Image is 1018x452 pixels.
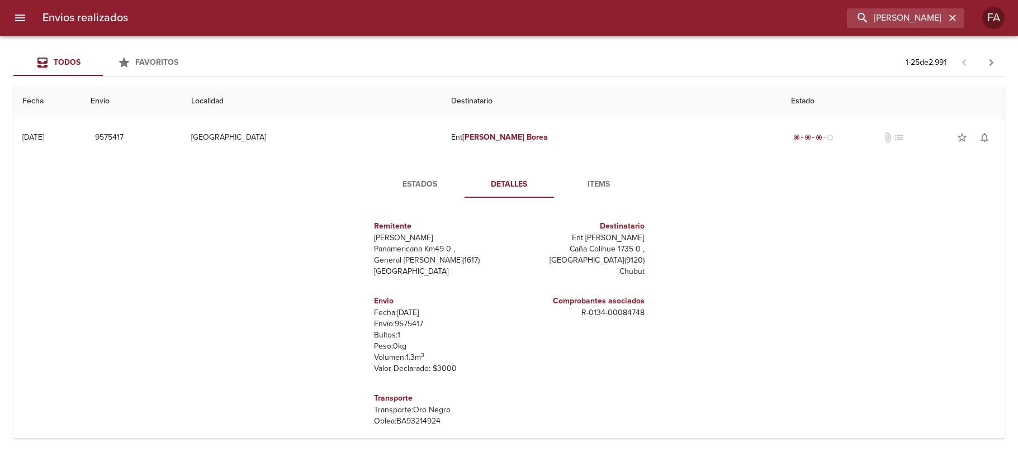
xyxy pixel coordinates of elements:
span: star_border [957,132,968,143]
h6: Destinatario [514,220,645,232]
th: Estado [782,85,1005,117]
p: Volumen: 1.3 m [374,352,505,363]
p: General [PERSON_NAME] ( 1617 ) [374,255,505,266]
span: radio_button_unchecked [827,134,834,141]
h6: Remitente [374,220,505,232]
p: [PERSON_NAME] [374,232,505,244]
p: Envío: 9575417 [374,318,505,330]
input: buscar [847,8,945,28]
span: No tiene pedido asociado [893,132,905,143]
p: Caña Colihue 1735 0 , [514,244,645,255]
button: menu [7,4,34,31]
button: Agregar a favoritos [951,126,973,149]
h6: Transporte [374,392,505,405]
span: Items [561,178,637,192]
span: Favoritos [135,58,178,67]
button: Activar notificaciones [973,126,996,149]
p: Panamericana Km49 0 , [374,244,505,255]
p: Bultos: 1 [374,330,505,341]
div: [DATE] [22,132,44,142]
span: notifications_none [979,132,990,143]
div: Abrir información de usuario [982,7,1005,29]
p: Peso: 0 kg [374,341,505,352]
span: Estados [382,178,458,192]
span: radio_button_checked [816,134,822,141]
span: No tiene documentos adjuntos [882,132,893,143]
th: Envio [82,85,182,117]
p: 1 - 25 de 2.991 [906,57,946,68]
p: Chubut [514,266,645,277]
div: En viaje [791,132,836,143]
div: FA [982,7,1005,29]
span: Pagina siguiente [978,49,1005,76]
td: Ent [442,117,782,158]
span: Todos [54,58,81,67]
td: [GEOGRAPHIC_DATA] [182,117,443,158]
p: R - 0134 - 00084748 [514,307,645,318]
p: Transporte: Oro Negro [374,405,505,416]
span: radio_button_checked [804,134,811,141]
th: Destinatario [442,85,782,117]
p: Oblea: BA93214924 [374,416,505,427]
p: Valor Declarado: $ 3000 [374,363,505,374]
span: 9575417 [95,131,124,145]
p: [GEOGRAPHIC_DATA] [374,266,505,277]
div: Tabs Envios [13,49,192,76]
button: 9575417 [91,127,128,148]
p: [GEOGRAPHIC_DATA] ( 9120 ) [514,255,645,266]
span: radio_button_checked [793,134,800,141]
p: Ent [PERSON_NAME] [514,232,645,244]
h6: Envio [374,295,505,307]
div: Tabs detalle de guia [375,171,643,198]
th: Localidad [182,85,443,117]
h6: Comprobantes asociados [514,295,645,307]
em: [PERSON_NAME] [462,132,524,142]
p: Fecha: [DATE] [374,307,505,318]
sup: 3 [421,351,424,359]
th: Fecha [13,85,82,117]
h6: Envios realizados [42,9,128,27]
span: Detalles [471,178,547,192]
em: Borea [527,132,548,142]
